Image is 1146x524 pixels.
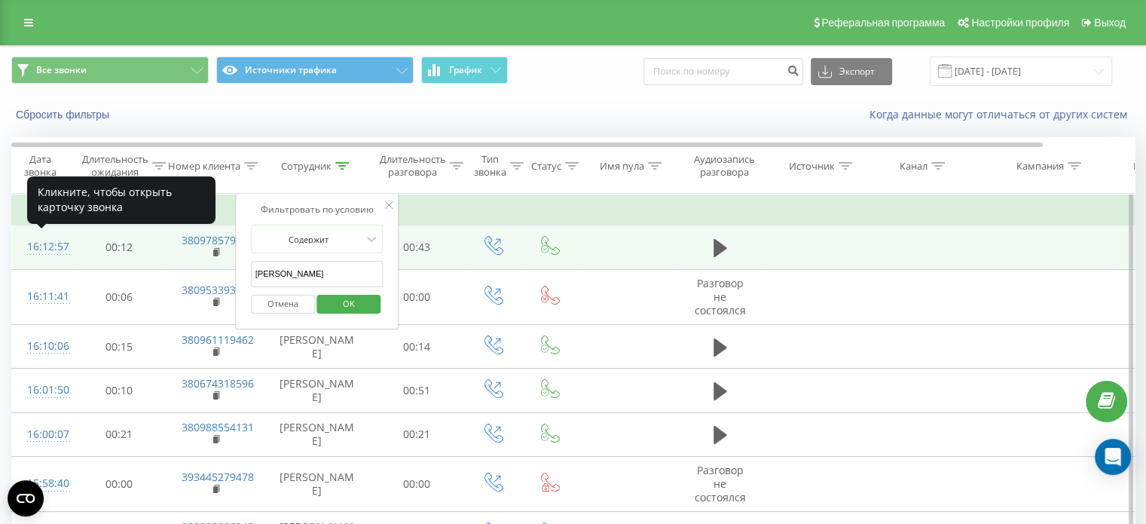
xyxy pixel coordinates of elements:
[531,160,561,173] div: Статус
[216,57,414,84] button: Источники трафика
[370,225,464,269] td: 00:43
[317,295,381,314] button: OK
[251,295,315,314] button: Отмена
[370,456,464,512] td: 00:00
[27,375,57,405] div: 16:01:50
[27,420,57,449] div: 16:00:07
[449,65,482,75] span: График
[789,160,835,173] div: Источник
[370,369,464,412] td: 00:51
[27,282,57,311] div: 16:11:41
[811,58,892,85] button: Экспорт
[869,107,1135,121] a: Когда данные могут отличаться от других систем
[695,463,746,504] span: Разговор не состоялся
[182,233,254,247] a: 380978579533
[182,470,254,484] a: 393445279478
[370,325,464,369] td: 00:14
[182,283,254,297] a: 380953393838
[370,269,464,325] td: 00:00
[264,412,370,456] td: [PERSON_NAME]
[643,58,803,85] input: Поиск по номеру
[370,412,464,456] td: 00:21
[72,225,167,269] td: 00:12
[27,176,215,224] div: Кликните, чтобы открыть карточку звонка
[8,480,44,516] button: Open CMP widget
[600,160,644,173] div: Имя пула
[72,369,167,412] td: 00:10
[1016,160,1064,173] div: Кампания
[688,153,761,179] div: Аудиозапись разговора
[971,17,1069,29] span: Настройки профиля
[251,202,384,217] div: Фильтровать по условию
[251,261,384,287] input: Введите значение
[27,332,57,361] div: 16:10:06
[82,153,148,179] div: Длительность ожидания
[1094,17,1126,29] span: Выход
[72,325,167,369] td: 00:15
[27,469,57,498] div: 15:58:40
[264,369,370,412] td: [PERSON_NAME]
[27,232,57,262] div: 16:12:57
[36,64,87,76] span: Все звонки
[264,456,370,512] td: [PERSON_NAME]
[264,325,370,369] td: [PERSON_NAME]
[695,276,746,317] span: Разговор не состоялся
[11,57,209,84] button: Все звонки
[72,412,167,456] td: 00:21
[12,153,68,179] div: Дата звонка
[182,420,254,434] a: 380988554131
[380,153,446,179] div: Длительность разговора
[821,17,945,29] span: Реферальная программа
[182,376,254,391] a: 380674318596
[1095,439,1131,475] div: Open Intercom Messenger
[328,292,370,315] span: OK
[182,332,254,347] a: 380961119462
[72,269,167,325] td: 00:06
[281,160,332,173] div: Сотрудник
[474,153,506,179] div: Тип звонка
[421,57,508,84] button: График
[72,456,167,512] td: 00:00
[900,160,927,173] div: Канал
[168,160,240,173] div: Номер клиента
[11,108,117,121] button: Сбросить фильтры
